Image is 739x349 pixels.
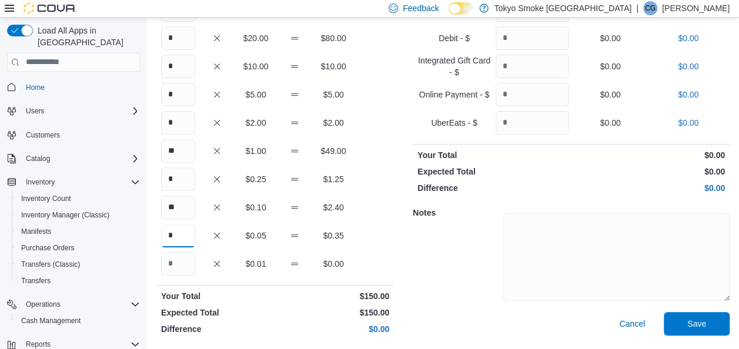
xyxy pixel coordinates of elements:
[664,312,730,335] button: Save
[161,83,195,106] input: Quantity
[316,173,350,185] p: $1.25
[21,127,140,142] span: Customers
[161,55,195,78] input: Quantity
[651,61,725,72] p: $0.00
[21,194,71,203] span: Inventory Count
[21,276,51,286] span: Transfers
[651,117,725,129] p: $0.00
[316,202,350,213] p: $2.40
[12,256,145,273] button: Transfers (Classic)
[277,307,389,318] p: $150.00
[16,192,140,206] span: Inventory Count
[16,192,76,206] a: Inventory Count
[21,260,80,269] span: Transfers (Classic)
[16,314,85,328] a: Cash Management
[2,174,145,190] button: Inventory
[239,117,273,129] p: $2.00
[574,32,647,44] p: $0.00
[651,32,725,44] p: $0.00
[614,312,650,335] button: Cancel
[496,111,569,135] input: Quantity
[2,150,145,167] button: Catalog
[662,1,730,15] p: [PERSON_NAME]
[574,166,725,177] p: $0.00
[2,79,145,96] button: Home
[161,167,195,191] input: Quantity
[33,25,140,48] span: Load All Apps in [GEOGRAPHIC_DATA]
[12,190,145,207] button: Inventory Count
[26,130,60,140] span: Customers
[619,318,645,330] span: Cancel
[21,175,140,189] span: Inventory
[21,80,49,95] a: Home
[574,182,725,194] p: $0.00
[26,83,45,92] span: Home
[574,149,725,161] p: $0.00
[26,154,50,163] span: Catalog
[16,274,55,288] a: Transfers
[12,240,145,256] button: Purchase Orders
[417,32,491,44] p: Debit - $
[496,83,569,106] input: Quantity
[496,26,569,50] input: Quantity
[21,297,65,311] button: Operations
[239,230,273,241] p: $0.05
[12,207,145,223] button: Inventory Manager (Classic)
[2,126,145,143] button: Customers
[277,323,389,335] p: $0.00
[16,257,140,271] span: Transfers (Classic)
[161,139,195,163] input: Quantity
[16,314,140,328] span: Cash Management
[574,89,647,100] p: $0.00
[21,128,65,142] a: Customers
[316,61,350,72] p: $10.00
[16,208,140,222] span: Inventory Manager (Classic)
[316,32,350,44] p: $80.00
[16,241,79,255] a: Purchase Orders
[16,274,140,288] span: Transfers
[161,307,273,318] p: Expected Total
[161,323,273,335] p: Difference
[316,230,350,241] p: $0.35
[239,202,273,213] p: $0.10
[21,152,140,166] span: Catalog
[239,32,273,44] p: $20.00
[161,224,195,247] input: Quantity
[161,111,195,135] input: Quantity
[239,173,273,185] p: $0.25
[26,106,44,116] span: Users
[16,241,140,255] span: Purchase Orders
[26,177,55,187] span: Inventory
[21,243,75,253] span: Purchase Orders
[496,55,569,78] input: Quantity
[316,89,350,100] p: $5.00
[26,340,51,349] span: Reports
[16,224,140,239] span: Manifests
[574,117,647,129] p: $0.00
[26,300,61,309] span: Operations
[12,223,145,240] button: Manifests
[21,152,55,166] button: Catalog
[16,257,85,271] a: Transfers (Classic)
[403,2,439,14] span: Feedback
[651,89,725,100] p: $0.00
[494,1,632,15] p: Tokyo Smoke [GEOGRAPHIC_DATA]
[417,117,491,129] p: UberEats - $
[16,208,114,222] a: Inventory Manager (Classic)
[161,290,273,302] p: Your Total
[21,297,140,311] span: Operations
[636,1,638,15] p: |
[21,175,59,189] button: Inventory
[413,201,501,224] h5: Notes
[239,145,273,157] p: $1.00
[21,104,49,118] button: Users
[161,26,195,50] input: Quantity
[417,55,491,78] p: Integrated Gift Card - $
[316,145,350,157] p: $49.00
[449,2,473,15] input: Dark Mode
[161,252,195,276] input: Quantity
[417,89,491,100] p: Online Payment - $
[161,196,195,219] input: Quantity
[239,258,273,270] p: $0.01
